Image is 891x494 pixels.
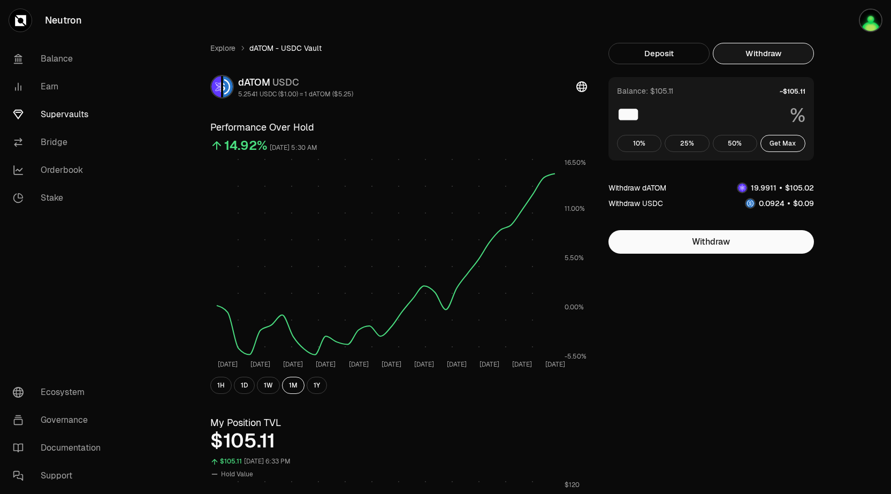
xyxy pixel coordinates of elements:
[608,198,663,209] div: Withdraw USDC
[210,377,232,394] button: 1H
[738,184,747,192] img: dATOM Logo
[565,303,584,311] tspan: 0.00%
[4,406,116,434] a: Governance
[210,430,587,452] div: $105.11
[4,45,116,73] a: Balance
[617,86,673,96] div: Balance: $105.11
[249,43,322,54] span: dATOM - USDC Vault
[234,377,255,394] button: 1D
[746,199,755,208] img: USDC Logo
[617,135,662,152] button: 10%
[4,156,116,184] a: Orderbook
[316,360,336,369] tspan: [DATE]
[414,360,433,369] tspan: [DATE]
[238,90,353,98] div: 5.2541 USDC ($1.00) = 1 dATOM ($5.25)
[4,434,116,462] a: Documentation
[307,377,327,394] button: 1Y
[257,377,280,394] button: 1W
[479,360,499,369] tspan: [DATE]
[713,43,814,64] button: Withdraw
[272,76,299,88] span: USDC
[4,184,116,212] a: Stake
[224,137,268,154] div: 14.92%
[565,352,587,361] tspan: -5.50%
[713,135,758,152] button: 50%
[270,142,317,154] div: [DATE] 5:30 AM
[565,204,585,213] tspan: 11.00%
[4,101,116,128] a: Supervaults
[210,415,587,430] h3: My Position TVL
[217,360,237,369] tspan: [DATE]
[250,360,270,369] tspan: [DATE]
[221,470,253,478] span: Hold Value
[512,360,532,369] tspan: [DATE]
[238,75,353,90] div: dATOM
[4,73,116,101] a: Earn
[859,9,882,32] img: Cosmos Kep 1
[210,43,587,54] nav: breadcrumb
[565,481,580,489] tspan: $120
[565,158,586,167] tspan: 16.50%
[282,377,304,394] button: 1M
[447,360,467,369] tspan: [DATE]
[210,43,235,54] a: Explore
[223,76,233,97] img: USDC Logo
[4,378,116,406] a: Ecosystem
[760,135,805,152] button: Get Max
[211,76,221,97] img: dATOM Logo
[565,254,584,262] tspan: 5.50%
[4,128,116,156] a: Bridge
[283,360,303,369] tspan: [DATE]
[4,462,116,490] a: Support
[244,455,291,468] div: [DATE] 6:33 PM
[348,360,368,369] tspan: [DATE]
[608,43,710,64] button: Deposit
[790,105,805,126] span: %
[608,183,666,193] div: Withdraw dATOM
[381,360,401,369] tspan: [DATE]
[220,455,242,468] div: $105.11
[608,230,814,254] button: Withdraw
[665,135,710,152] button: 25%
[545,360,565,369] tspan: [DATE]
[210,120,587,135] h3: Performance Over Hold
